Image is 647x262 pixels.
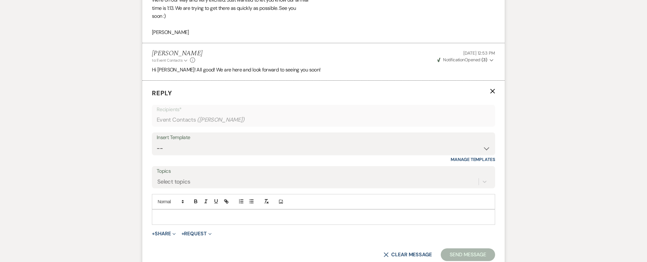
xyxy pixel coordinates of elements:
span: Reply [152,89,172,97]
button: Clear message [384,252,432,257]
strong: ( 3 ) [481,57,487,63]
span: Opened [437,57,487,63]
span: + [152,231,155,236]
p: Recipients* [157,105,490,114]
a: Manage Templates [451,157,495,162]
div: Insert Template [157,133,490,142]
label: Topics [157,167,490,176]
span: + [181,231,184,236]
span: ( [PERSON_NAME] ) [197,116,245,124]
button: Send Message [441,248,495,261]
button: to: Event Contacts [152,57,188,63]
h5: [PERSON_NAME] [152,50,202,57]
div: Event Contacts [157,114,490,126]
span: Notification [443,57,464,63]
button: Share [152,231,176,236]
button: Request [181,231,212,236]
span: to: Event Contacts [152,58,182,63]
p: Hi [PERSON_NAME]! All good! We are here and look forward to seeing you soon! [152,66,495,74]
div: Select topics [157,178,190,186]
span: [DATE] 12:53 PM [463,50,495,56]
button: NotificationOpened (3) [436,57,495,63]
